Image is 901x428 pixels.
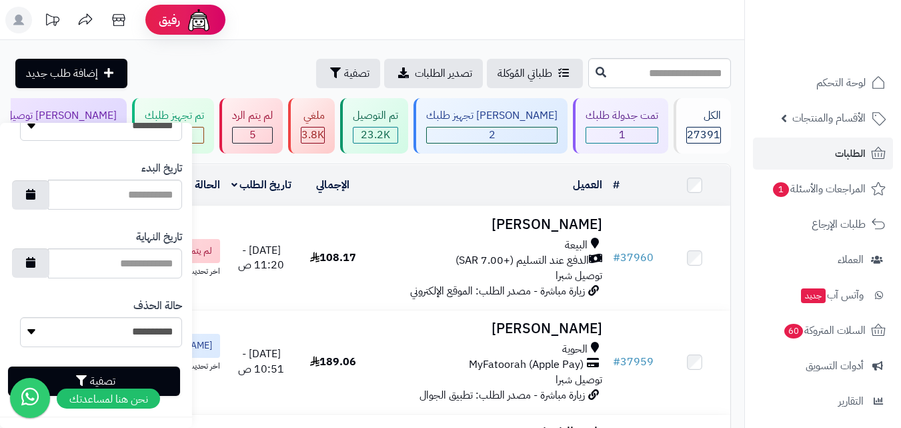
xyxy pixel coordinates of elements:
a: تم التوصيل 23.2K [337,98,411,154]
div: 3817 [301,128,324,143]
div: [PERSON_NAME] تجهيز طلبك [426,108,558,124]
span: 60 [784,324,803,339]
button: تصفية [8,367,180,396]
div: 2 [427,128,557,143]
a: العميل [573,177,602,193]
a: السلات المتروكة60 [753,314,893,347]
a: تمت جدولة طلبك 1 [570,98,671,154]
div: 1 [586,128,658,143]
div: تمت جدولة طلبك [586,108,658,124]
span: 3.8K [301,127,324,143]
span: 189.06 [310,354,356,370]
span: العملاء [838,250,864,269]
a: أدوات التسويق [753,350,893,382]
a: الكل27391 [671,98,734,154]
span: الطلبات [835,144,866,163]
a: #37959 [613,354,654,370]
div: 23193 [353,128,397,143]
div: تم التوصيل [353,108,398,124]
label: حالة الحذف [133,298,182,314]
span: الدفع عند التسليم (+7.00 SAR) [456,253,589,268]
span: # [613,354,620,370]
span: 2 [489,127,496,143]
a: المراجعات والأسئلة1 [753,173,893,205]
img: logo-2.png [810,37,888,65]
span: 27391 [687,127,720,143]
label: تاريخ النهاية [136,230,182,245]
button: تصفية [316,59,380,88]
span: 1 [619,127,626,143]
span: المراجعات والأسئلة [772,180,866,198]
span: طلباتي المُوكلة [498,65,552,81]
span: [DATE] - 10:51 ص [238,346,284,377]
div: لم يتم الرد [232,108,273,124]
span: رفيق [159,12,180,28]
a: الإجمالي [316,177,349,193]
span: 108.17 [310,250,356,266]
span: لوحة التحكم [816,73,866,92]
span: 5 [249,127,256,143]
div: الكل [686,108,721,124]
span: تصدير الطلبات [415,65,472,81]
span: جديد [801,288,826,303]
a: # [613,177,620,193]
span: البيعة [565,238,588,253]
span: توصيل شبرا [556,372,602,388]
div: 5 [233,128,272,143]
a: وآتس آبجديد [753,279,893,311]
a: تحديثات المنصة [35,7,69,37]
a: #37960 [613,250,654,266]
span: إضافة طلب جديد [26,65,98,81]
label: تاريخ البدء [141,161,182,176]
div: ملغي [301,108,325,124]
span: الأقسام والمنتجات [792,109,866,128]
span: أدوات التسويق [806,357,864,375]
span: طلبات الإرجاع [812,215,866,234]
span: وآتس آب [800,286,864,304]
span: [DATE] - 11:20 ص [238,242,284,274]
h3: [PERSON_NAME] [374,321,602,337]
span: زيارة مباشرة - مصدر الطلب: الموقع الإلكتروني [410,283,585,299]
a: العملاء [753,244,893,276]
a: التقارير [753,385,893,417]
span: MyFatoorah (Apple Pay) [469,357,584,373]
a: ملغي 3.8K [285,98,337,154]
span: 1 [773,182,789,197]
span: # [613,250,620,266]
h3: [PERSON_NAME] [374,217,602,232]
a: تاريخ الطلب [231,177,292,193]
a: الطلبات [753,138,893,170]
img: ai-face.png [185,7,212,33]
a: تم تجهيز طلبك 1 [129,98,217,154]
span: زيارة مباشرة - مصدر الطلب: تطبيق الجوال [419,387,585,403]
span: 23.2K [361,127,390,143]
a: إضافة طلب جديد [15,59,127,88]
a: تصدير الطلبات [384,59,483,88]
span: السلات المتروكة [783,321,866,340]
a: طلباتي المُوكلة [487,59,583,88]
a: [PERSON_NAME] تجهيز طلبك 2 [411,98,570,154]
span: توصيل شبرا [556,268,602,284]
span: لم يتم الرد [176,244,212,258]
span: التقارير [838,392,864,411]
a: لوحة التحكم [753,67,893,99]
span: تصفية [344,65,369,81]
a: لم يتم الرد 5 [217,98,285,154]
div: تم تجهيز طلبك [145,108,204,124]
span: الحوية [562,342,588,357]
a: طلبات الإرجاع [753,208,893,240]
a: الحالة [195,177,220,193]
